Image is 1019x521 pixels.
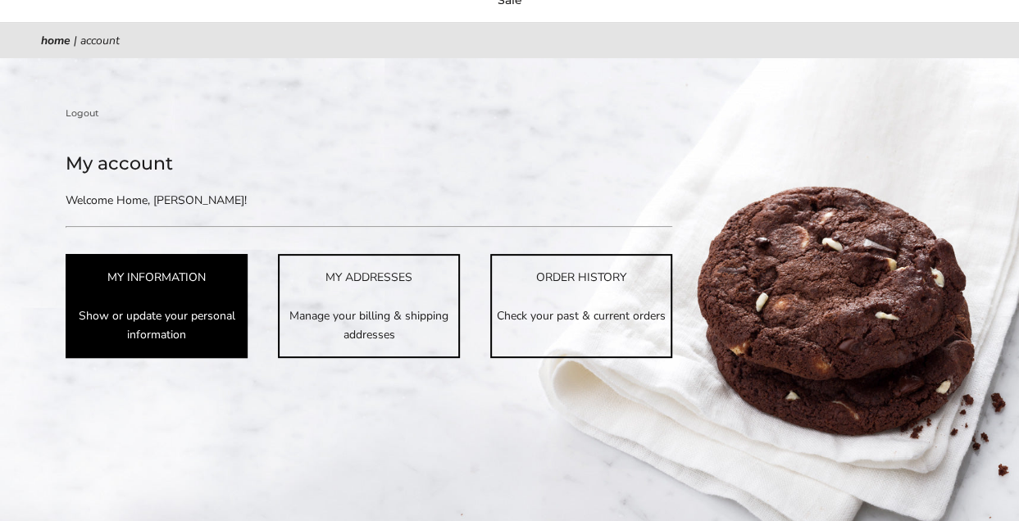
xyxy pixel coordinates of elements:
[41,31,978,50] nav: breadcrumbs
[280,268,458,287] div: MY ADDRESSES
[80,33,120,48] span: Account
[490,254,672,357] a: ORDER HISTORY Check your past & current orders
[67,268,246,287] div: MY INFORMATION
[67,306,246,344] p: Show or update your personal information
[66,106,99,120] a: Logout
[74,33,77,48] span: |
[280,306,458,344] p: Manage your billing & shipping addresses
[66,254,248,357] a: MY INFORMATION Show or update your personal information
[41,33,71,48] a: Home
[278,254,460,357] a: MY ADDRESSES Manage your billing & shipping addresses
[66,149,672,179] h1: My account
[492,306,671,325] p: Check your past & current orders
[492,268,671,287] div: ORDER HISTORY
[66,191,500,210] p: Welcome Home, [PERSON_NAME]!
[13,459,170,508] iframe: Sign Up via Text for Offers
